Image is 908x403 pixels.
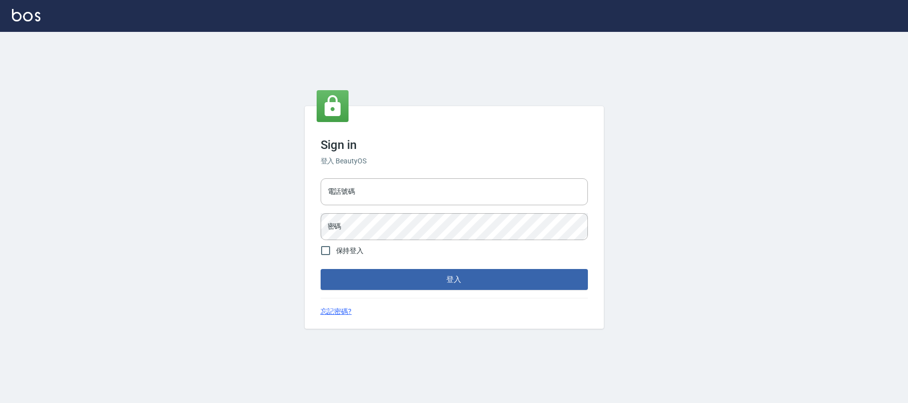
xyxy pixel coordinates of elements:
[321,269,588,290] button: 登入
[321,156,588,166] h6: 登入 BeautyOS
[12,9,40,21] img: Logo
[336,246,364,256] span: 保持登入
[321,306,352,317] a: 忘記密碼?
[321,138,588,152] h3: Sign in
